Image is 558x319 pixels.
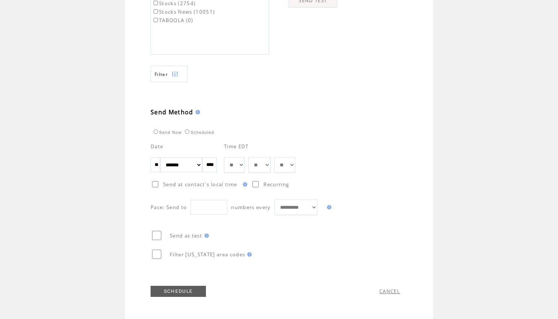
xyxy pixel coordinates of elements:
[151,204,187,211] span: Pace: Send to
[152,8,215,15] label: Stocks News (10051)
[154,9,158,14] input: Stocks News (10051)
[154,129,158,134] input: Send Now
[151,108,193,116] span: Send Method
[163,181,237,188] span: Send at contact`s local time
[155,71,168,77] span: Show filters
[202,233,209,238] img: help.gif
[170,251,245,258] span: Filter [US_STATE] area codes
[185,129,189,134] input: Scheduled
[193,110,200,114] img: help.gif
[224,143,249,150] span: Time EDT
[183,130,214,135] label: Scheduled
[154,18,158,22] input: TABOOLA (0)
[231,204,271,211] span: numbers every
[152,17,193,24] label: TABOOLA (0)
[170,232,202,239] span: Send as test
[241,182,247,187] img: help.gif
[151,286,206,297] a: SCHEDULE
[245,252,252,257] img: help.gif
[172,66,178,83] img: filters.png
[151,143,163,150] span: Date
[152,130,182,135] label: Send Now
[379,288,400,295] a: CANCEL
[154,1,158,5] input: Stocks (2754)
[325,205,331,209] img: help.gif
[151,66,187,82] a: Filter
[263,181,289,188] span: Recurring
